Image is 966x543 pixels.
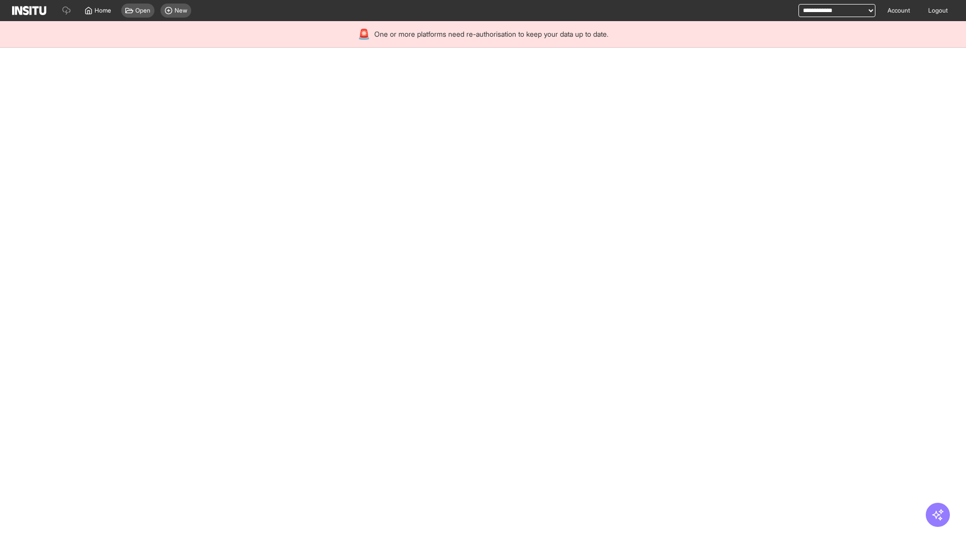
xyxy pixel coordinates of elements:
[95,7,111,15] span: Home
[135,7,150,15] span: Open
[175,7,187,15] span: New
[12,6,46,15] img: Logo
[358,27,370,41] div: 🚨
[374,29,608,39] span: One or more platforms need re-authorisation to keep your data up to date.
